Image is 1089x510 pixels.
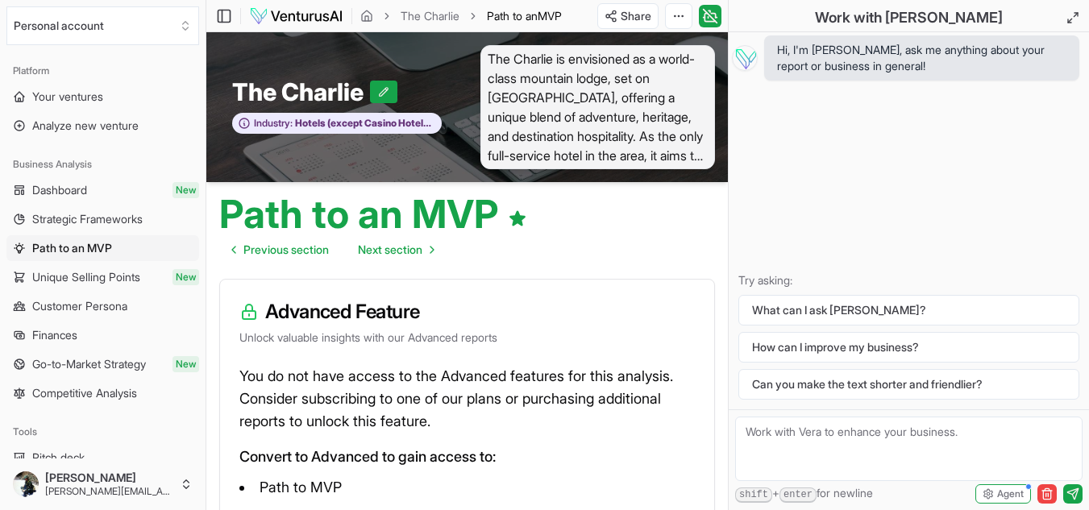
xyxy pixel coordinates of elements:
span: Previous section [243,242,329,258]
a: Your ventures [6,84,199,110]
a: Strategic Frameworks [6,206,199,232]
div: Platform [6,58,199,84]
p: You do not have access to the Advanced features for this analysis. Consider subscribing to one of... [239,365,695,433]
img: logo [249,6,343,26]
button: Select an organization [6,6,199,45]
button: Agent [975,484,1031,504]
p: Convert to Advanced to gain access to: [239,446,695,468]
h3: Advanced Feature [239,299,695,325]
span: Next section [358,242,422,258]
kbd: shift [735,487,772,503]
h2: Work with [PERSON_NAME] [815,6,1003,29]
button: Share [597,3,659,29]
span: Industry: [254,117,293,130]
button: Can you make the text shorter and friendlier? [738,369,1079,400]
span: Strategic Frameworks [32,211,143,227]
a: Go-to-Market StrategyNew [6,351,199,377]
span: Go-to-Market Strategy [32,356,146,372]
p: Unlock valuable insights with our Advanced reports [239,330,695,346]
span: The Charlie [232,77,370,106]
a: DashboardNew [6,177,199,203]
a: Competitive Analysis [6,380,199,406]
span: Pitch deck [32,450,85,466]
span: Unique Selling Points [32,269,140,285]
span: New [172,356,199,372]
span: + for newline [735,485,873,503]
div: Business Analysis [6,151,199,177]
span: Path to an [487,9,538,23]
a: Go to previous page [219,234,342,266]
nav: breadcrumb [360,8,562,24]
button: Industry:Hotels (except Casino Hotels) and Motels [232,113,442,135]
button: [PERSON_NAME][PERSON_NAME][EMAIL_ADDRESS][DOMAIN_NAME] [6,465,199,504]
span: Share [621,8,651,24]
a: Finances [6,322,199,348]
nav: pagination [219,234,447,266]
span: Dashboard [32,182,87,198]
span: Finances [32,327,77,343]
button: How can I improve my business? [738,332,1079,363]
li: Path to MVP [239,475,695,500]
img: Vera [732,45,758,71]
a: Customer Persona [6,293,199,319]
span: Competitive Analysis [32,385,137,401]
button: What can I ask [PERSON_NAME]? [738,295,1079,325]
span: Your ventures [32,89,103,105]
span: New [172,269,199,285]
kbd: enter [779,487,817,503]
a: Unique Selling PointsNew [6,264,199,290]
h1: Path to an MVP [219,195,527,234]
span: Hi, I'm [PERSON_NAME], ask me anything about your report or business in general! [777,42,1066,74]
span: Analyze new venture [32,118,139,134]
div: Tools [6,419,199,445]
a: The Charlie [401,8,459,24]
span: Customer Persona [32,298,127,314]
img: ACg8ocJd4xQ4CFg1gQlA8UdOUQei_KOPIXP-t6oGtXoBmWQHhRxRTYw=s96-c [13,471,39,497]
a: Path to an MVP [6,235,199,261]
span: Agent [997,487,1024,500]
a: Pitch deck [6,445,199,471]
span: [PERSON_NAME] [45,471,173,485]
span: The Charlie is envisioned as a world-class mountain lodge, set on [GEOGRAPHIC_DATA], offering a u... [480,45,716,169]
span: Hotels (except Casino Hotels) and Motels [293,117,433,130]
span: [PERSON_NAME][EMAIL_ADDRESS][DOMAIN_NAME] [45,485,173,498]
a: Go to next page [345,234,447,266]
p: Try asking: [738,272,1079,288]
span: Path to an MVP [32,240,112,256]
a: Analyze new venture [6,113,199,139]
span: Path to anMVP [487,8,562,24]
span: New [172,182,199,198]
